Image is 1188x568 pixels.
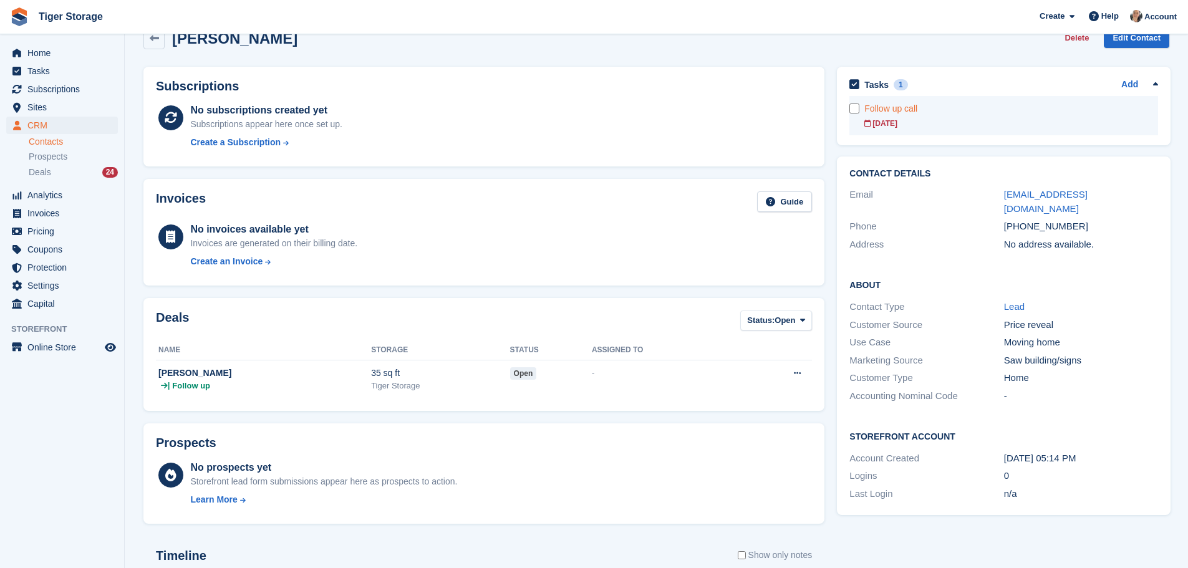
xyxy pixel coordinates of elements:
[6,99,118,116] a: menu
[1004,189,1088,214] a: [EMAIL_ADDRESS][DOMAIN_NAME]
[1004,238,1158,252] div: No address available.
[1004,219,1158,234] div: [PHONE_NUMBER]
[6,259,118,276] a: menu
[190,118,342,131] div: Subscriptions appear here once set up.
[1121,78,1138,92] a: Add
[6,277,118,294] a: menu
[156,340,371,360] th: Name
[6,117,118,134] a: menu
[849,219,1003,234] div: Phone
[1130,10,1142,22] img: Becky Martin
[6,205,118,222] a: menu
[29,150,118,163] a: Prospects
[190,475,457,488] div: Storefront lead form submissions appear here as prospects to action.
[27,223,102,240] span: Pricing
[849,354,1003,368] div: Marketing Source
[156,549,206,563] h2: Timeline
[190,493,457,506] a: Learn More
[592,367,738,379] div: -
[1004,469,1158,483] div: 0
[29,166,118,179] a: Deals 24
[747,314,775,327] span: Status:
[156,79,812,94] h2: Subscriptions
[190,136,342,149] a: Create a Subscription
[757,191,812,212] a: Guide
[849,389,1003,403] div: Accounting Nominal Code
[849,300,1003,314] div: Contact Type
[1004,335,1158,350] div: Moving home
[738,549,746,562] input: Show only notes
[190,255,357,268] a: Create an Invoice
[34,6,108,27] a: Tiger Storage
[1004,451,1158,466] div: [DATE] 05:14 PM
[27,339,102,356] span: Online Store
[156,436,216,450] h2: Prospects
[1060,28,1094,49] button: Delete
[6,339,118,356] a: menu
[849,371,1003,385] div: Customer Type
[1101,10,1119,22] span: Help
[894,79,908,90] div: 1
[190,103,342,118] div: No subscriptions created yet
[29,136,118,148] a: Contacts
[6,223,118,240] a: menu
[27,259,102,276] span: Protection
[864,79,889,90] h2: Tasks
[849,238,1003,252] div: Address
[510,340,592,360] th: Status
[1104,28,1169,49] a: Edit Contact
[6,44,118,62] a: menu
[158,367,371,380] div: [PERSON_NAME]
[6,241,118,258] a: menu
[27,205,102,222] span: Invoices
[102,167,118,178] div: 24
[6,186,118,204] a: menu
[6,80,118,98] a: menu
[190,460,457,475] div: No prospects yet
[27,186,102,204] span: Analytics
[190,255,263,268] div: Create an Invoice
[27,80,102,98] span: Subscriptions
[156,310,189,334] h2: Deals
[371,340,509,360] th: Storage
[864,118,1158,129] div: [DATE]
[27,117,102,134] span: CRM
[1004,389,1158,403] div: -
[1144,11,1177,23] span: Account
[775,314,795,327] span: Open
[172,30,297,47] h2: [PERSON_NAME]
[27,295,102,312] span: Capital
[27,277,102,294] span: Settings
[156,191,206,212] h2: Invoices
[29,151,67,163] span: Prospects
[1040,10,1065,22] span: Create
[849,487,1003,501] div: Last Login
[849,278,1158,291] h2: About
[849,188,1003,216] div: Email
[592,340,738,360] th: Assigned to
[190,222,357,237] div: No invoices available yet
[27,44,102,62] span: Home
[849,169,1158,179] h2: Contact Details
[11,323,124,335] span: Storefront
[510,367,537,380] span: open
[1004,354,1158,368] div: Saw building/signs
[6,295,118,312] a: menu
[190,493,237,506] div: Learn More
[864,102,1158,115] div: Follow up call
[371,367,509,380] div: 35 sq ft
[738,549,813,562] label: Show only notes
[10,7,29,26] img: stora-icon-8386f47178a22dfd0bd8f6a31ec36ba5ce8667c1dd55bd0f319d3a0aa187defe.svg
[29,166,51,178] span: Deals
[103,340,118,355] a: Preview store
[27,62,102,80] span: Tasks
[1004,487,1158,501] div: n/a
[1004,371,1158,385] div: Home
[27,241,102,258] span: Coupons
[849,335,1003,350] div: Use Case
[371,380,509,392] div: Tiger Storage
[168,380,170,392] span: |
[1004,318,1158,332] div: Price reveal
[849,430,1158,442] h2: Storefront Account
[190,237,357,250] div: Invoices are generated on their billing date.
